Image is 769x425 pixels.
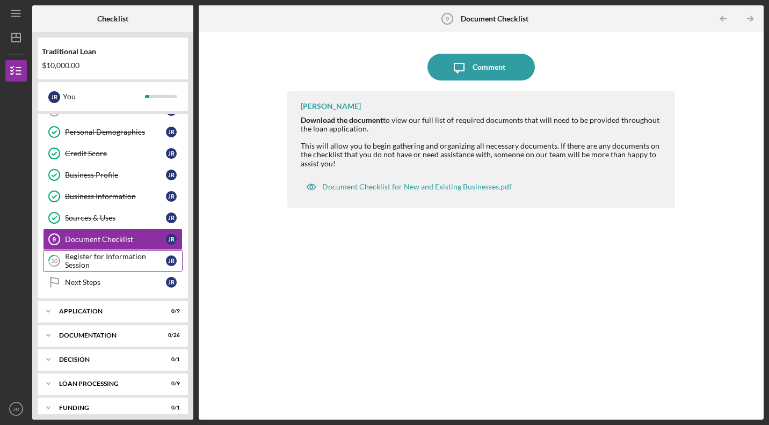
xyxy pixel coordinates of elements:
[63,87,145,106] div: You
[166,148,177,159] div: J R
[301,176,517,197] button: Document Checklist for New and Existing Businesses.pdf
[13,406,19,412] text: JR
[65,149,166,158] div: Credit Score
[322,182,512,191] div: Document Checklist for New and Existing Businesses.pdf
[59,356,153,363] div: Decision
[51,258,58,265] tspan: 10
[43,272,183,293] a: Next StepsJR
[301,142,664,167] div: This will allow you to begin gathering and organizing all necessary documents. If there are any d...
[301,102,361,111] div: [PERSON_NAME]
[43,164,183,186] a: Business ProfileJR
[161,332,180,339] div: 0 / 26
[461,14,528,23] b: Document Checklist
[59,380,153,387] div: Loan Processing
[161,380,180,387] div: 0 / 9
[161,308,180,314] div: 0 / 9
[166,255,177,266] div: J R
[65,214,166,222] div: Sources & Uses
[42,47,184,56] div: Traditional Loan
[42,61,184,70] div: $10,000.00
[59,332,153,339] div: Documentation
[65,235,166,244] div: Document Checklist
[446,16,449,22] tspan: 9
[65,192,166,201] div: Business Information
[301,116,664,133] div: to view our full list of required documents that will need to be provided throughout the loan app...
[43,143,183,164] a: Credit ScoreJR
[161,405,180,411] div: 0 / 1
[166,277,177,288] div: J R
[301,115,383,124] strong: Download the document
[166,191,177,202] div: J R
[166,213,177,223] div: J R
[473,54,505,80] div: Comment
[48,91,60,103] div: J R
[97,14,128,23] b: Checklist
[161,356,180,363] div: 0 / 1
[59,308,153,314] div: Application
[65,252,166,269] div: Register for Information Session
[5,398,27,420] button: JR
[427,54,535,80] button: Comment
[43,186,183,207] a: Business InformationJR
[43,250,183,272] a: 10Register for Information SessionJR
[43,229,183,250] a: 9Document ChecklistJR
[65,278,166,287] div: Next Steps
[65,171,166,179] div: Business Profile
[166,127,177,137] div: J R
[43,121,183,143] a: Personal DemographicsJR
[166,170,177,180] div: J R
[43,207,183,229] a: Sources & UsesJR
[65,128,166,136] div: Personal Demographics
[59,405,153,411] div: Funding
[166,234,177,245] div: J R
[53,236,56,243] tspan: 9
